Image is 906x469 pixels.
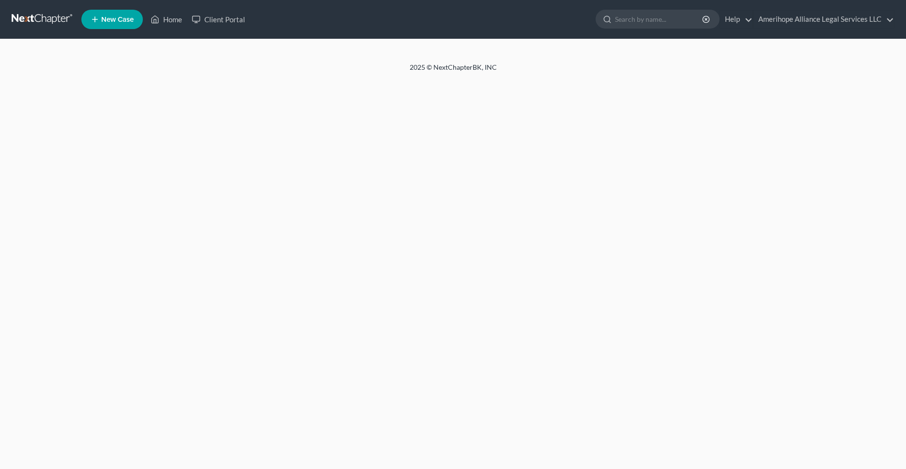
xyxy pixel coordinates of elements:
a: Client Portal [187,11,250,28]
span: New Case [101,16,134,23]
input: Search by name... [615,10,704,28]
a: Amerihope Alliance Legal Services LLC [753,11,894,28]
a: Home [146,11,187,28]
div: 2025 © NextChapterBK, INC [177,63,729,80]
a: Help [720,11,752,28]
